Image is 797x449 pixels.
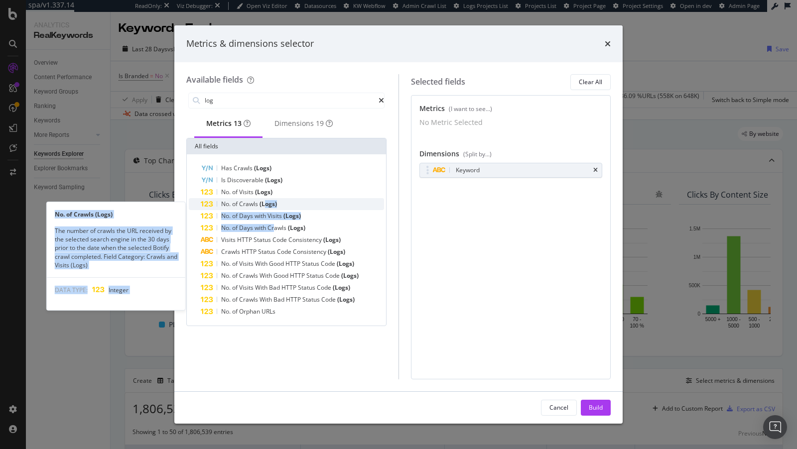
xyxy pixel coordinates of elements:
span: (Logs) [255,188,272,196]
span: HTTP [237,235,254,244]
div: times [605,37,611,50]
span: No. [221,283,232,292]
span: Code [321,259,337,268]
span: (Logs) [323,235,341,244]
span: HTTP [285,259,302,268]
span: HTTP [290,271,306,280]
div: Available fields [186,74,243,85]
span: Discoverable [227,176,265,184]
div: No Metric Selected [419,117,483,127]
div: All fields [187,138,386,154]
span: of [232,271,239,280]
div: Metrics [419,104,603,117]
div: modal [174,25,623,424]
span: (Logs) [283,212,301,220]
span: Status [298,283,317,292]
span: Consistency [293,247,328,256]
div: Cancel [549,403,568,412]
div: Selected fields [411,76,465,88]
span: No. [221,271,232,280]
span: Status [302,259,321,268]
span: No. [221,188,232,196]
span: with [255,212,267,220]
span: With [255,283,269,292]
span: No. [221,307,232,316]
span: No. [221,295,232,304]
span: of [232,259,239,268]
span: Status [258,247,277,256]
span: Consistency [288,235,323,244]
span: (Logs) [333,283,350,292]
span: Visits [239,283,255,292]
span: Crawls [239,295,260,304]
div: Keywordtimes [419,163,603,178]
span: with [255,224,267,232]
span: With [260,271,273,280]
button: Cancel [541,400,577,416]
span: of [232,200,239,208]
span: Crawls [221,247,242,256]
span: (Logs) [288,224,305,232]
span: Good [269,259,285,268]
span: Days [239,224,255,232]
span: No. [221,212,232,220]
span: Crawls [239,271,260,280]
span: (Logs) [328,247,345,256]
span: URLs [262,307,275,316]
div: Dimensions [274,118,333,128]
span: (Logs) [337,295,355,304]
span: (Logs) [337,259,354,268]
div: Dimensions [419,149,603,163]
span: Visits [267,212,283,220]
span: Bad [269,283,281,292]
span: Visits [239,188,255,196]
span: HTTP [286,295,302,304]
span: With [260,295,273,304]
input: Search by field name [204,93,379,108]
span: of [232,295,239,304]
span: of [232,224,239,232]
div: Clear All [579,78,602,86]
span: HTTP [242,247,258,256]
span: No. [221,200,232,208]
span: Crawls [239,200,260,208]
span: Code [325,271,341,280]
span: Status [306,271,325,280]
div: brand label [234,118,242,128]
span: Code [277,247,293,256]
div: Keyword [456,165,480,175]
span: Orphan [239,307,262,316]
span: 13 [234,118,242,128]
span: Code [317,283,333,292]
span: Is [221,176,227,184]
span: (Logs) [341,271,359,280]
span: Has [221,164,234,172]
div: brand label [316,118,324,128]
span: Visits [239,259,255,268]
button: Build [581,400,611,416]
span: Status [254,235,272,244]
span: (Logs) [265,176,282,184]
div: No. of Crawls (Logs) [47,210,185,219]
span: Crawls [234,164,254,172]
span: Visits [221,235,237,244]
div: Metrics [206,118,251,128]
div: Metrics & dimensions selector [186,37,314,50]
div: times [593,167,598,173]
span: Crawls [267,224,288,232]
span: Code [272,235,288,244]
div: The number of crawls the URL received by the selected search engine in the 30 days prior to the d... [47,226,185,269]
div: Build [589,403,603,412]
span: of [232,212,239,220]
span: (Logs) [254,164,271,172]
span: Days [239,212,255,220]
span: Good [273,271,290,280]
span: of [232,307,239,316]
span: No. [221,259,232,268]
span: With [255,259,269,268]
div: (Split by...) [463,150,492,158]
div: (I want to see...) [449,105,492,113]
span: Code [321,295,337,304]
span: No. [221,224,232,232]
div: Open Intercom Messenger [763,415,787,439]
